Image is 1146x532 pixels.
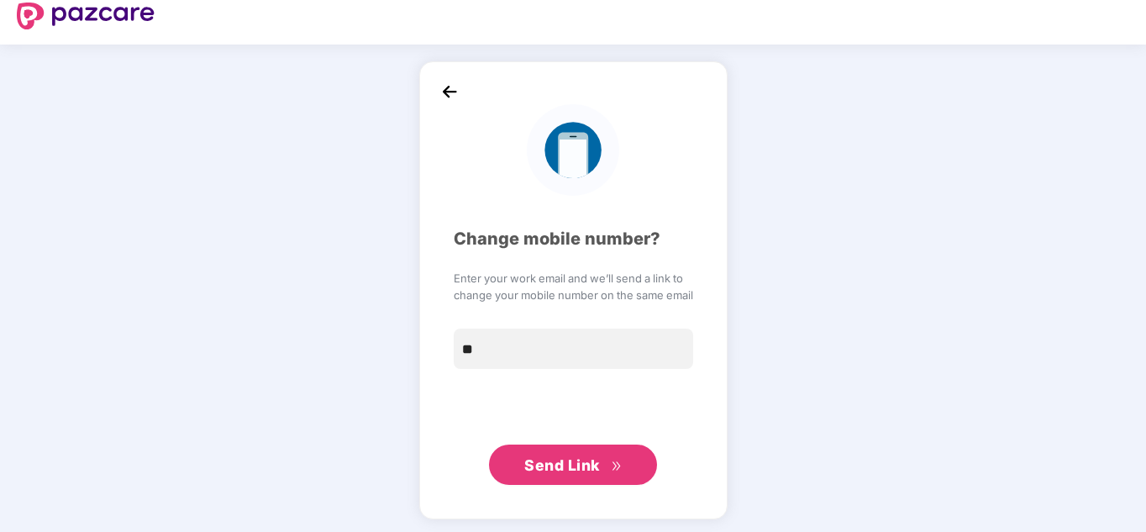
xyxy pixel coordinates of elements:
div: Change mobile number? [454,226,693,252]
span: Enter your work email and we’ll send a link to [454,270,693,287]
img: logo [17,3,155,29]
img: logo [527,104,618,196]
img: back_icon [437,79,462,104]
span: double-right [611,461,622,471]
button: Send Linkdouble-right [489,445,657,485]
span: Send Link [524,456,600,474]
span: change your mobile number on the same email [454,287,693,303]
